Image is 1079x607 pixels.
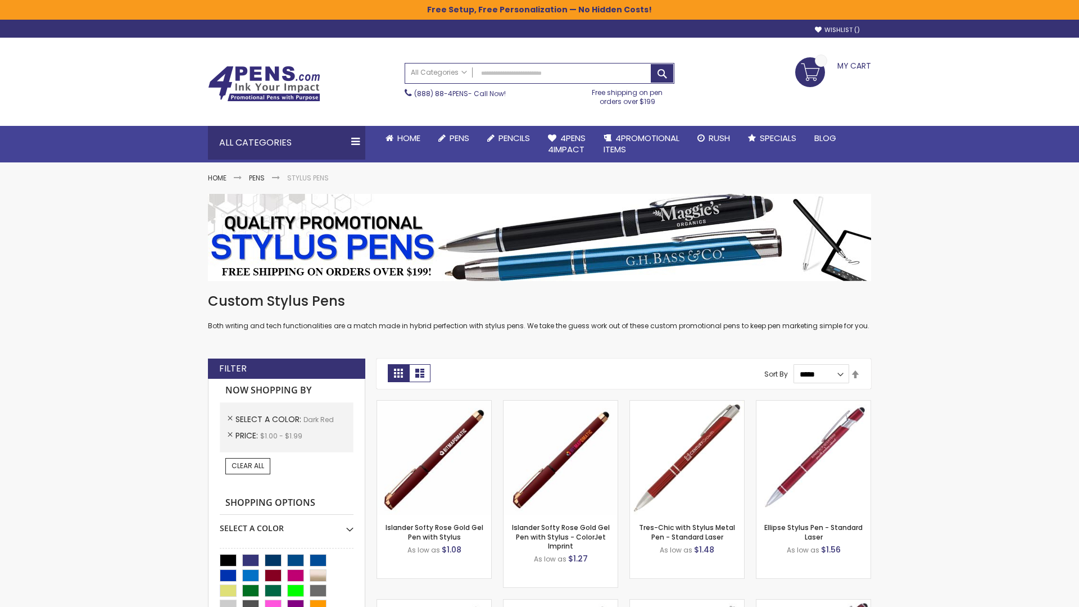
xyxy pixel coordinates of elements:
[498,132,530,144] span: Pencils
[377,400,491,410] a: Islander Softy Rose Gold Gel Pen with Stylus-Dark Red
[442,544,461,555] span: $1.08
[411,68,467,77] span: All Categories
[512,523,610,550] a: Islander Softy Rose Gold Gel Pen with Stylus - ColorJet Imprint
[208,173,226,183] a: Home
[581,84,675,106] div: Free shipping on pen orders over $199
[414,89,468,98] a: (888) 88-4PENS
[377,401,491,515] img: Islander Softy Rose Gold Gel Pen with Stylus-Dark Red
[386,523,483,541] a: Islander Softy Rose Gold Gel Pen with Stylus
[478,126,539,151] a: Pencils
[235,430,260,441] span: Price
[764,369,788,379] label: Sort By
[760,132,796,144] span: Specials
[787,545,819,555] span: As low as
[208,194,871,281] img: Stylus Pens
[220,491,353,515] strong: Shopping Options
[208,292,871,310] h1: Custom Stylus Pens
[548,132,586,155] span: 4Pens 4impact
[450,132,469,144] span: Pens
[504,400,618,410] a: Islander Softy Rose Gold Gel Pen with Stylus - ColorJet Imprint-Dark Red
[739,126,805,151] a: Specials
[225,458,270,474] a: Clear All
[660,545,692,555] span: As low as
[249,173,265,183] a: Pens
[756,400,871,410] a: Ellipse Stylus Pen - Standard Laser-Dark Red
[219,363,247,375] strong: Filter
[287,173,329,183] strong: Stylus Pens
[539,126,595,162] a: 4Pens4impact
[604,132,679,155] span: 4PROMOTIONAL ITEMS
[568,553,588,564] span: $1.27
[694,544,714,555] span: $1.48
[407,545,440,555] span: As low as
[377,126,429,151] a: Home
[405,64,473,82] a: All Categories
[805,126,845,151] a: Blog
[534,554,566,564] span: As low as
[414,89,506,98] span: - Call Now!
[814,132,836,144] span: Blog
[764,523,863,541] a: Ellipse Stylus Pen - Standard Laser
[208,66,320,102] img: 4Pens Custom Pens and Promotional Products
[208,126,365,160] div: All Categories
[220,515,353,534] div: Select A Color
[232,461,264,470] span: Clear All
[688,126,739,151] a: Rush
[208,292,871,331] div: Both writing and tech functionalities are a match made in hybrid perfection with stylus pens. We ...
[630,400,744,410] a: Tres-Chic with Stylus Metal Pen - Standard Laser-Dark Red
[630,401,744,515] img: Tres-Chic with Stylus Metal Pen - Standard Laser-Dark Red
[756,401,871,515] img: Ellipse Stylus Pen - Standard Laser-Dark Red
[504,401,618,515] img: Islander Softy Rose Gold Gel Pen with Stylus - ColorJet Imprint-Dark Red
[429,126,478,151] a: Pens
[709,132,730,144] span: Rush
[260,431,302,441] span: $1.00 - $1.99
[639,523,735,541] a: Tres-Chic with Stylus Metal Pen - Standard Laser
[388,364,409,382] strong: Grid
[303,415,334,424] span: Dark Red
[821,544,841,555] span: $1.56
[235,414,303,425] span: Select A Color
[815,26,860,34] a: Wishlist
[397,132,420,144] span: Home
[220,379,353,402] strong: Now Shopping by
[595,126,688,162] a: 4PROMOTIONALITEMS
